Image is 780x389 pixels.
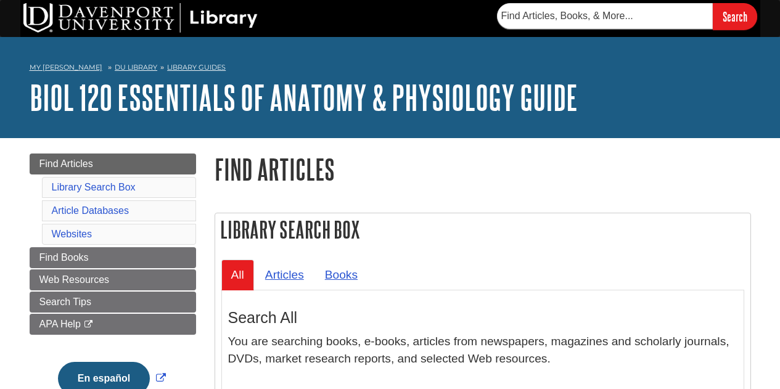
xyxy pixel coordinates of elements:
[315,260,367,290] a: Books
[221,260,254,290] a: All
[30,62,102,73] a: My [PERSON_NAME]
[30,292,196,313] a: Search Tips
[52,205,129,216] a: Article Databases
[255,260,314,290] a: Articles
[30,247,196,268] a: Find Books
[83,321,94,329] i: This link opens in a new window
[39,274,110,285] span: Web Resources
[30,314,196,335] a: APA Help
[30,154,196,174] a: Find Articles
[23,3,258,33] img: DU Library
[39,158,93,169] span: Find Articles
[30,59,751,79] nav: breadcrumb
[115,63,157,72] a: DU Library
[52,182,136,192] a: Library Search Box
[55,373,169,383] a: Link opens in new window
[167,63,226,72] a: Library Guides
[228,333,737,369] p: You are searching books, e-books, articles from newspapers, magazines and scholarly journals, DVD...
[30,269,196,290] a: Web Resources
[39,297,91,307] span: Search Tips
[497,3,713,29] input: Find Articles, Books, & More...
[713,3,757,30] input: Search
[39,252,89,263] span: Find Books
[497,3,757,30] form: Searches DU Library's articles, books, and more
[39,319,81,329] span: APA Help
[228,309,737,327] h3: Search All
[30,78,578,117] a: BIOL 120 Essentials of Anatomy & Physiology Guide
[215,154,751,185] h1: Find Articles
[215,213,750,246] h2: Library Search Box
[52,229,92,239] a: Websites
